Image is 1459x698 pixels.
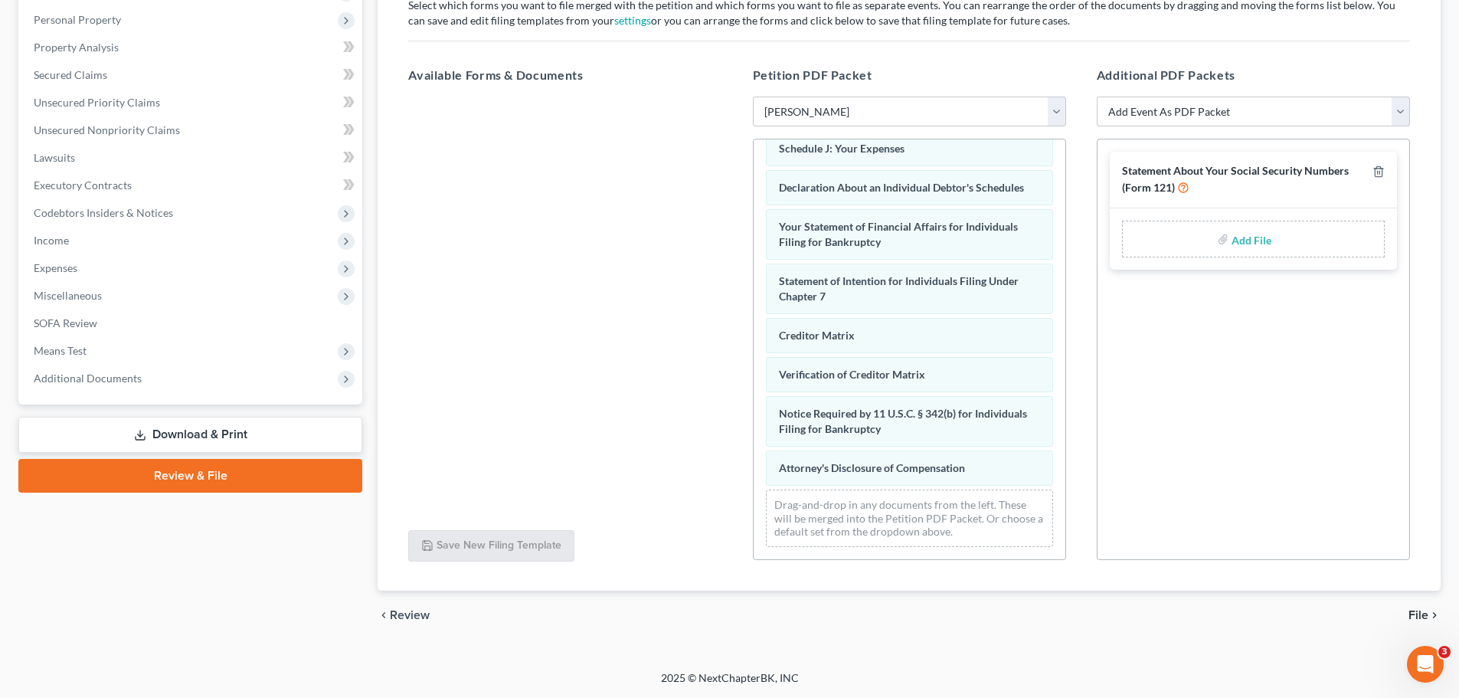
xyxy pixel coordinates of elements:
i: chevron_right [1428,609,1441,621]
span: Schedule J: Your Expenses [779,142,905,155]
span: Personal Property [34,13,121,26]
span: Expenses [34,261,77,274]
a: Lawsuits [21,144,362,172]
button: chevron_left Review [378,609,445,621]
span: SOFA Review [34,316,97,329]
a: Download & Print [18,417,362,453]
span: Notice Required by 11 U.S.C. § 342(b) for Individuals Filing for Bankruptcy [779,407,1027,435]
span: File [1408,609,1428,621]
span: Unsecured Nonpriority Claims [34,123,180,136]
div: 2025 © NextChapterBK, INC [293,670,1166,698]
a: Secured Claims [21,61,362,89]
a: Executory Contracts [21,172,362,199]
span: Executory Contracts [34,179,132,192]
span: Verification of Creditor Matrix [779,368,925,381]
a: Unsecured Nonpriority Claims [21,116,362,144]
span: Lawsuits [34,151,75,164]
span: Petition PDF Packet [753,67,872,82]
a: SOFA Review [21,310,362,337]
span: Income [34,234,69,247]
a: Unsecured Priority Claims [21,89,362,116]
span: Statement of Intention for Individuals Filing Under Chapter 7 [779,274,1019,303]
button: Save New Filing Template [408,530,574,562]
span: Declaration About an Individual Debtor's Schedules [779,181,1024,194]
a: Review & File [18,459,362,493]
span: Property Analysis [34,41,119,54]
span: Creditor Matrix [779,329,855,342]
span: Codebtors Insiders & Notices [34,206,173,219]
span: 3 [1438,646,1451,658]
div: Drag-and-drop in any documents from the left. These will be merged into the Petition PDF Packet. ... [766,490,1053,547]
span: Secured Claims [34,68,107,81]
iframe: Intercom live chat [1407,646,1444,683]
span: Additional Documents [34,372,142,385]
span: Statement About Your Social Security Numbers (Form 121) [1122,164,1349,194]
span: Miscellaneous [34,289,102,302]
h5: Available Forms & Documents [408,66,721,84]
i: chevron_left [378,609,390,621]
span: Unsecured Priority Claims [34,96,160,109]
a: Property Analysis [21,34,362,61]
span: Means Test [34,344,87,357]
h5: Additional PDF Packets [1097,66,1410,84]
a: settings [614,14,651,27]
span: Attorney's Disclosure of Compensation [779,461,965,474]
span: Review [390,609,430,621]
span: Your Statement of Financial Affairs for Individuals Filing for Bankruptcy [779,220,1018,248]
